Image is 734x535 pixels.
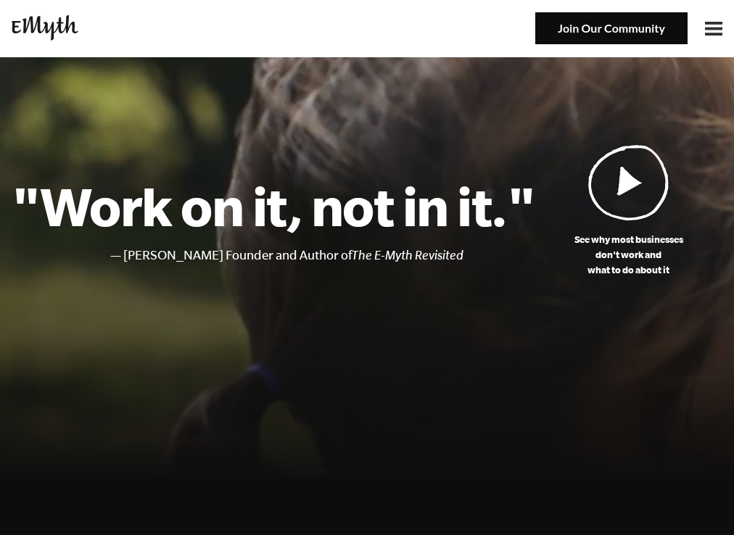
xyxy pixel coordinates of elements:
a: See why most businessesdon't work andwhat to do about it [535,144,722,278]
img: Join Our Community [535,12,688,45]
img: Open Menu [705,22,722,35]
img: Play Video [588,144,669,220]
img: EMyth [12,15,78,41]
h1: "Work on it, not in it." [12,174,535,238]
li: [PERSON_NAME] Founder and Author of [123,245,535,266]
p: See why most businesses don't work and what to do about it [535,232,722,278]
i: The E-Myth Revisited [352,248,463,262]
